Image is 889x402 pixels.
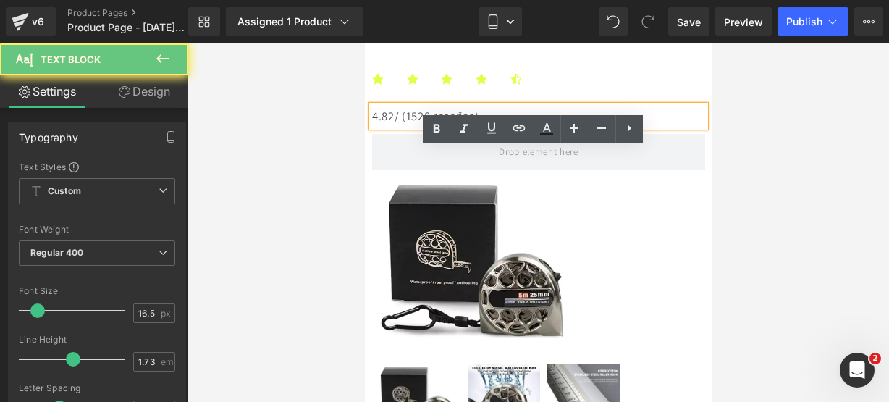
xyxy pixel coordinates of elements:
a: Product Pages [67,7,212,19]
a: FlexiSteel [182,320,259,397]
div: Letter Spacing [19,383,175,393]
span: px [161,309,173,318]
div: Assigned 1 Product [237,14,352,29]
button: Publish [778,7,848,36]
a: FlexiSteel [103,320,180,397]
div: Font Weight [19,225,175,235]
span: Product Page - [DATE] 21:28:19 [67,22,185,33]
iframe: Intercom live chat [840,353,875,388]
b: Regular 400 [30,247,84,258]
div: Line Height [19,335,175,345]
span: Preview [724,14,763,30]
img: FlexiSteel [103,320,175,393]
button: Undo [599,7,628,36]
span: Publish [786,16,822,28]
span: Text Block [41,54,101,65]
div: Typography [19,123,78,143]
div: Font Size [19,286,175,296]
b: Custom [48,185,81,198]
div: Text Styles [19,161,175,172]
a: Preview [715,7,772,36]
p: 4.82/ (1528 reseñas) [7,62,340,83]
span: em [161,357,173,367]
a: Design [97,75,191,108]
a: FlexiSteel [9,320,99,397]
div: v6 [29,12,47,31]
span: 2 [869,353,881,364]
button: More [854,7,883,36]
button: Redo [633,7,662,36]
a: v6 [6,7,56,36]
img: FlexiSteel [182,320,255,393]
img: FlexiSteel [9,320,95,393]
a: New Library [188,7,220,36]
span: Save [677,14,701,30]
img: FlexiSteel [7,134,207,302]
